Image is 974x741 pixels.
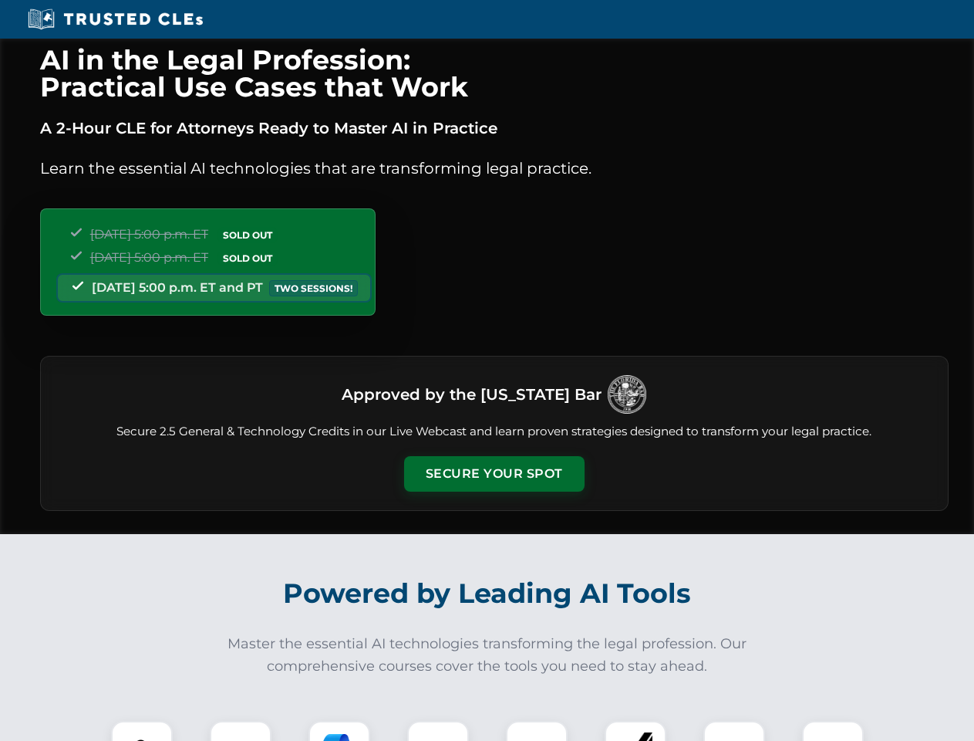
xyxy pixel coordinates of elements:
span: SOLD OUT [217,250,278,266]
span: [DATE] 5:00 p.m. ET [90,227,208,242]
p: A 2-Hour CLE for Attorneys Ready to Master AI in Practice [40,116,949,140]
span: [DATE] 5:00 p.m. ET [90,250,208,265]
h2: Powered by Leading AI Tools [60,567,915,621]
p: Secure 2.5 General & Technology Credits in our Live Webcast and learn proven strategies designed ... [59,423,929,441]
h3: Approved by the [US_STATE] Bar [342,381,602,408]
img: Trusted CLEs [23,8,207,31]
span: SOLD OUT [217,227,278,243]
p: Learn the essential AI technologies that are transforming legal practice. [40,156,949,181]
h1: AI in the Legal Profession: Practical Use Cases that Work [40,46,949,100]
button: Secure Your Spot [404,456,585,492]
p: Master the essential AI technologies transforming the legal profession. Our comprehensive courses... [217,633,757,678]
img: Logo [608,375,646,414]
